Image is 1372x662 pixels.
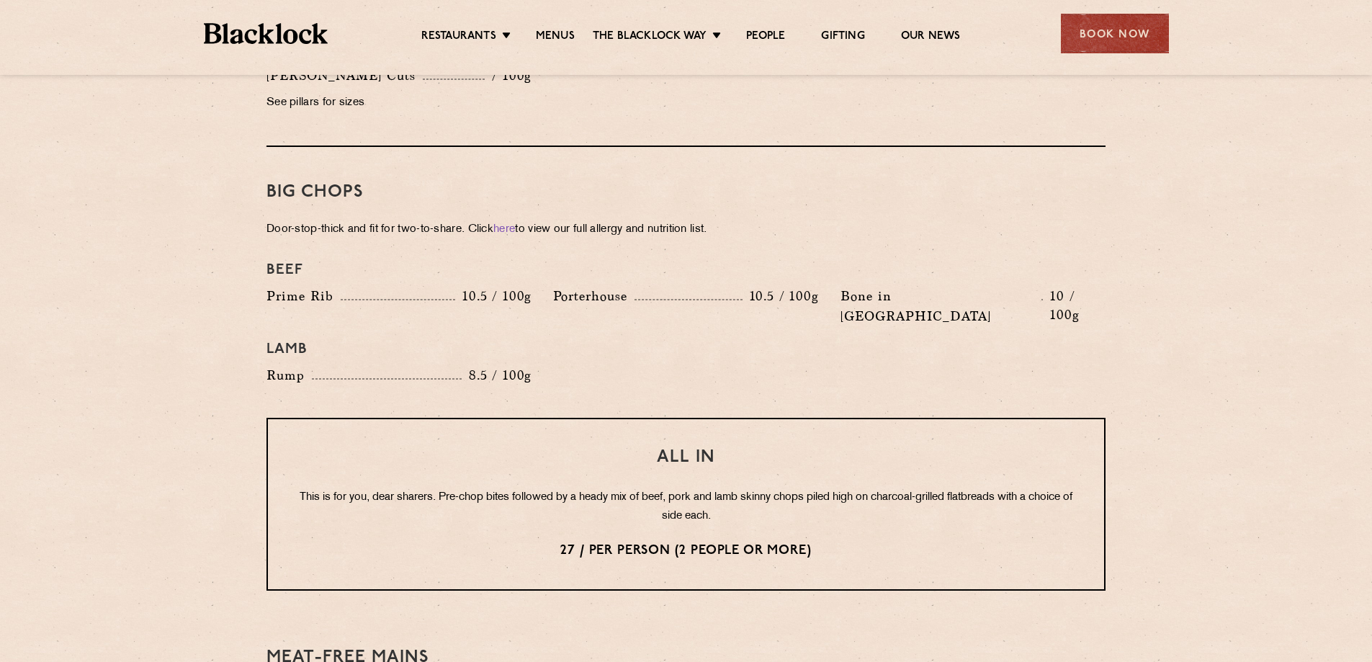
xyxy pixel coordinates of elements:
[1061,14,1169,53] div: Book Now
[266,183,1106,202] h3: Big Chops
[821,30,864,45] a: Gifting
[901,30,961,45] a: Our News
[297,448,1075,467] h3: All In
[840,286,1042,326] p: Bone in [GEOGRAPHIC_DATA]
[746,30,785,45] a: People
[297,542,1075,560] p: 27 / per person (2 people or more)
[266,220,1106,240] p: Door-stop-thick and fit for two-to-share. Click to view our full allergy and nutrition list.
[455,287,532,305] p: 10.5 / 100g
[553,286,635,306] p: Porterhouse
[266,93,532,113] p: See pillars for sizes
[297,488,1075,526] p: This is for you, dear sharers. Pre-chop bites followed by a heady mix of beef, pork and lamb skin...
[536,30,575,45] a: Menus
[593,30,707,45] a: The Blacklock Way
[743,287,819,305] p: 10.5 / 100g
[266,286,341,306] p: Prime Rib
[493,224,515,235] a: here
[462,366,532,385] p: 8.5 / 100g
[266,261,1106,279] h4: Beef
[266,365,312,385] p: Rump
[1043,287,1106,324] p: 10 / 100g
[485,66,532,85] p: / 100g
[204,23,328,44] img: BL_Textured_Logo-footer-cropped.svg
[421,30,496,45] a: Restaurants
[266,341,1106,358] h4: Lamb
[266,66,423,86] p: [PERSON_NAME] Cuts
